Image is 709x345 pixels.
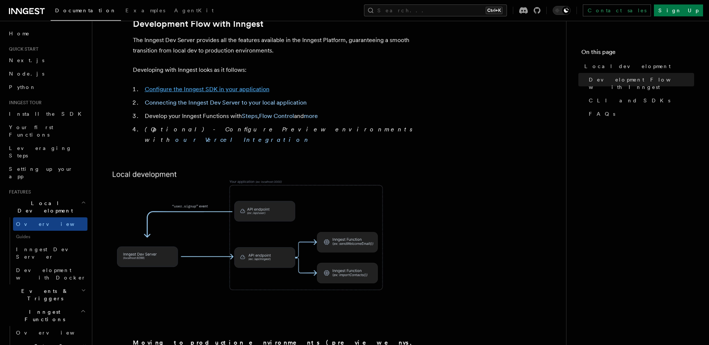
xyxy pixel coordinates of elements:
span: AgentKit [174,7,214,13]
span: Local development [584,63,671,70]
a: Development Flow with Inngest [586,73,694,94]
button: Toggle dark mode [553,6,571,15]
span: Inngest Dev Server [16,246,80,260]
button: Inngest Functions [6,305,87,326]
span: Node.js [9,71,44,77]
a: Python [6,80,87,94]
a: Sign Up [654,4,703,16]
span: Examples [125,7,165,13]
a: Inngest Dev Server [13,243,87,263]
span: Inngest Functions [6,308,80,323]
button: Events & Triggers [6,284,87,305]
span: Overview [16,330,93,336]
a: Examples [121,2,170,20]
a: AgentKit [170,2,218,20]
li: Develop your Inngest Functions with , and [143,111,431,121]
span: CLI and SDKs [589,97,670,104]
p: The Inngest Dev Server provides all the features available in the Inngest Platform, guaranteeing ... [133,35,431,56]
span: Install the SDK [9,111,86,117]
a: CLI and SDKs [586,94,694,107]
a: Next.js [6,54,87,67]
em: (Optional) - Configure Preview environments with [145,126,417,143]
button: Search...Ctrl+K [364,4,507,16]
span: FAQs [589,110,615,118]
a: Setting up your app [6,162,87,183]
span: Home [9,30,30,37]
a: Development with Docker [13,263,87,284]
span: Events & Triggers [6,287,81,302]
span: Features [6,189,31,195]
a: Documentation [51,2,121,21]
a: Overview [13,326,87,339]
span: Documentation [55,7,116,13]
span: Inngest tour [6,100,42,106]
a: Contact sales [583,4,651,16]
a: Install the SDK [6,107,87,121]
a: Leveraging Steps [6,141,87,162]
div: Local Development [6,217,87,284]
span: Setting up your app [9,166,73,179]
span: Overview [16,221,93,227]
a: Steps [242,112,258,119]
kbd: Ctrl+K [486,7,502,14]
span: Guides [13,231,87,243]
a: Home [6,27,87,40]
a: Local development [581,60,694,73]
a: more [304,112,318,119]
a: Your first Functions [6,121,87,141]
a: Configure the Inngest SDK in your application [145,86,269,93]
a: Overview [13,217,87,231]
a: our Vercel Integration [175,136,311,143]
p: Developing with Inngest looks as it follows: [133,65,431,75]
span: Local Development [6,199,81,214]
h4: On this page [581,48,694,60]
span: Quick start [6,46,38,52]
span: Your first Functions [9,124,53,138]
a: FAQs [586,107,694,121]
span: Development with Docker [16,267,86,281]
a: Development Flow with Inngest [133,19,264,29]
span: Development Flow with Inngest [589,76,694,91]
a: Flow Control [259,112,294,119]
span: Leveraging Steps [9,145,72,159]
a: Node.js [6,67,87,80]
span: Python [9,84,36,90]
a: Connecting the Inngest Dev Server to your local application [145,99,307,106]
img: The Inngest Dev Server runs locally on your machine and communicates with your local application. [104,163,402,318]
span: Next.js [9,57,44,63]
button: Local Development [6,197,87,217]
